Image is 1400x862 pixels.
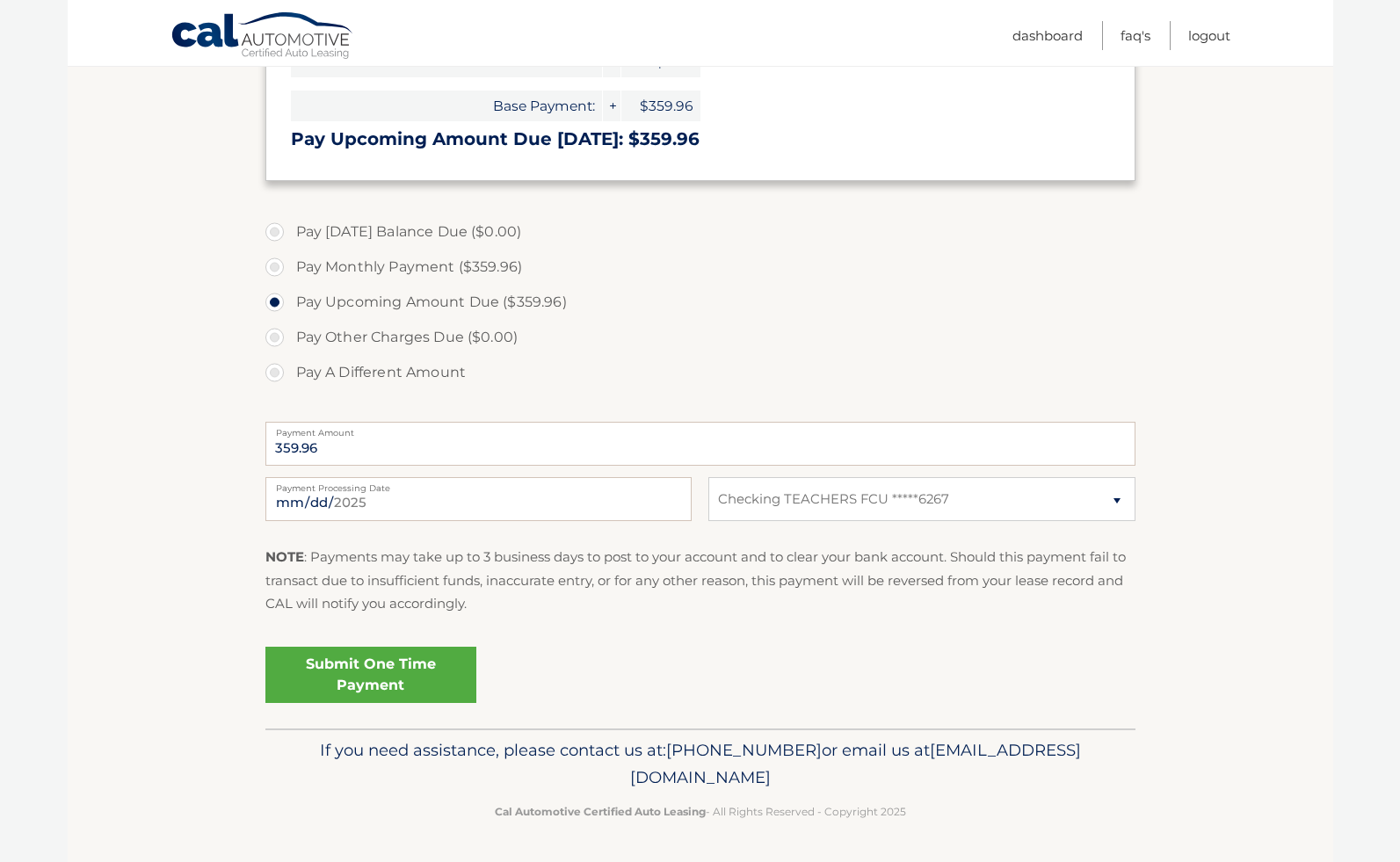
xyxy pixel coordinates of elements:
span: + [603,91,620,121]
label: Payment Amount [265,422,1135,436]
a: FAQ's [1121,21,1150,50]
label: Pay Upcoming Amount Due ($359.96) [265,285,1135,320]
strong: Cal Automotive Certified Auto Leasing [495,805,706,818]
label: Pay Monthly Payment ($359.96) [265,250,1135,285]
a: Logout [1188,21,1230,50]
span: Base Payment: [291,91,602,121]
label: Pay A Different Amount [265,355,1135,390]
label: Payment Processing Date [265,477,692,491]
h3: Pay Upcoming Amount Due [DATE]: $359.96 [291,128,1110,150]
p: : Payments may take up to 3 business days to post to your account and to clear your bank account.... [265,546,1135,615]
label: Pay Other Charges Due ($0.00) [265,320,1135,355]
span: [PHONE_NUMBER] [666,740,822,760]
p: - All Rights Reserved - Copyright 2025 [277,802,1124,821]
input: Payment Amount [265,422,1135,466]
a: Submit One Time Payment [265,647,476,703]
a: Dashboard [1012,21,1083,50]
label: Pay [DATE] Balance Due ($0.00) [265,214,1135,250]
span: $359.96 [621,91,700,121]
strong: NOTE [265,548,304,565]
p: If you need assistance, please contact us at: or email us at [277,736,1124,793]
input: Payment Date [265,477,692,521]
a: Cal Automotive [170,11,355,62]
